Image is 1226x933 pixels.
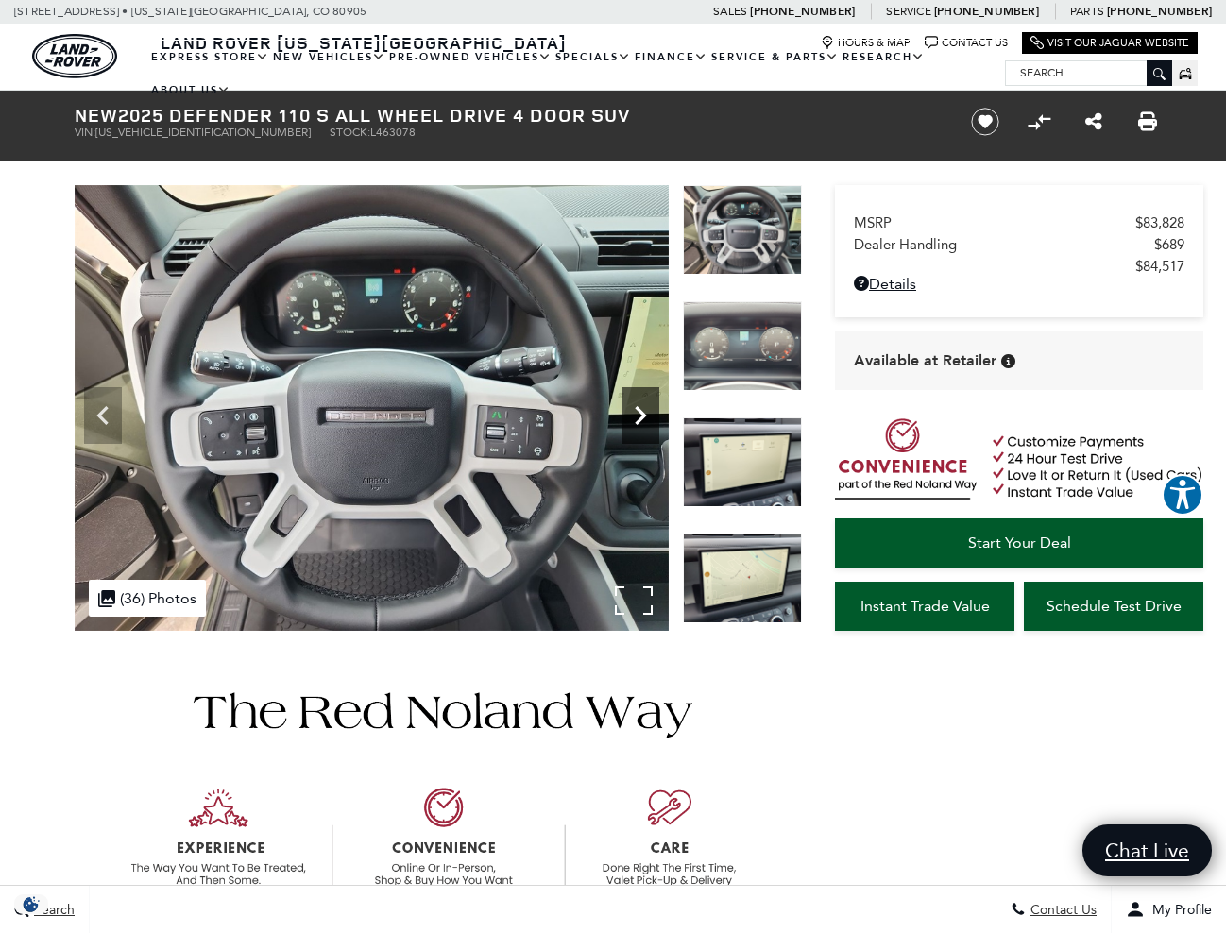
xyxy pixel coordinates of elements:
[161,31,567,54] span: Land Rover [US_STATE][GEOGRAPHIC_DATA]
[1107,4,1212,19] a: [PHONE_NUMBER]
[750,4,855,19] a: [PHONE_NUMBER]
[75,185,669,631] img: New 2025 Pangea Green LAND ROVER S image 19
[854,236,1184,253] a: Dealer Handling $689
[841,41,927,74] a: Research
[149,31,578,54] a: Land Rover [US_STATE][GEOGRAPHIC_DATA]
[1030,36,1189,50] a: Visit Our Jaguar Website
[32,34,117,78] img: Land Rover
[370,126,416,139] span: L463078
[835,582,1014,631] a: Instant Trade Value
[854,275,1184,293] a: Details
[1096,838,1199,863] span: Chat Live
[271,41,387,74] a: New Vehicles
[32,34,117,78] a: land-rover
[1006,61,1171,84] input: Search
[683,301,802,391] img: New 2025 Pangea Green LAND ROVER S image 20
[622,387,659,444] div: Next
[330,126,370,139] span: Stock:
[75,126,95,139] span: VIN:
[854,236,1154,253] span: Dealer Handling
[713,5,747,18] span: Sales
[1162,474,1203,516] button: Explore your accessibility options
[75,105,939,126] h1: 2025 Defender 110 S All Wheel Drive 4 Door SUV
[1026,902,1097,918] span: Contact Us
[683,534,802,623] img: New 2025 Pangea Green LAND ROVER S image 22
[633,41,709,74] a: Finance
[1112,886,1226,933] button: Open user profile menu
[1025,108,1053,136] button: Compare Vehicle
[934,4,1039,19] a: [PHONE_NUMBER]
[683,185,802,275] img: New 2025 Pangea Green LAND ROVER S image 19
[387,41,553,74] a: Pre-Owned Vehicles
[854,350,996,371] span: Available at Retailer
[14,5,366,18] a: [STREET_ADDRESS] • [US_STATE][GEOGRAPHIC_DATA], CO 80905
[1162,474,1203,519] aside: Accessibility Help Desk
[9,894,53,914] section: Click to Open Cookie Consent Modal
[84,387,122,444] div: Previous
[553,41,633,74] a: Specials
[821,36,911,50] a: Hours & Map
[925,36,1008,50] a: Contact Us
[964,107,1006,137] button: Save vehicle
[968,534,1071,551] span: Start Your Deal
[1082,824,1212,876] a: Chat Live
[1154,236,1184,253] span: $689
[835,518,1203,568] a: Start Your Deal
[854,214,1135,231] span: MSRP
[854,258,1184,275] a: $84,517
[89,580,206,617] div: (36) Photos
[1047,597,1182,615] span: Schedule Test Drive
[149,74,232,107] a: About Us
[1138,110,1157,133] a: Print this New 2025 Defender 110 S All Wheel Drive 4 Door SUV
[860,597,990,615] span: Instant Trade Value
[149,41,271,74] a: EXPRESS STORE
[75,102,118,127] strong: New
[854,214,1184,231] a: MSRP $83,828
[9,894,53,914] img: Opt-Out Icon
[1145,902,1212,918] span: My Profile
[1085,110,1102,133] a: Share this New 2025 Defender 110 S All Wheel Drive 4 Door SUV
[1001,354,1015,368] div: Vehicle is in stock and ready for immediate delivery. Due to demand, availability is subject to c...
[709,41,841,74] a: Service & Parts
[683,417,802,507] img: New 2025 Pangea Green LAND ROVER S image 21
[1024,582,1203,631] a: Schedule Test Drive
[1135,214,1184,231] span: $83,828
[1070,5,1104,18] span: Parts
[149,41,1005,107] nav: Main Navigation
[1135,258,1184,275] span: $84,517
[95,126,311,139] span: [US_VEHICLE_IDENTIFICATION_NUMBER]
[886,5,930,18] span: Service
